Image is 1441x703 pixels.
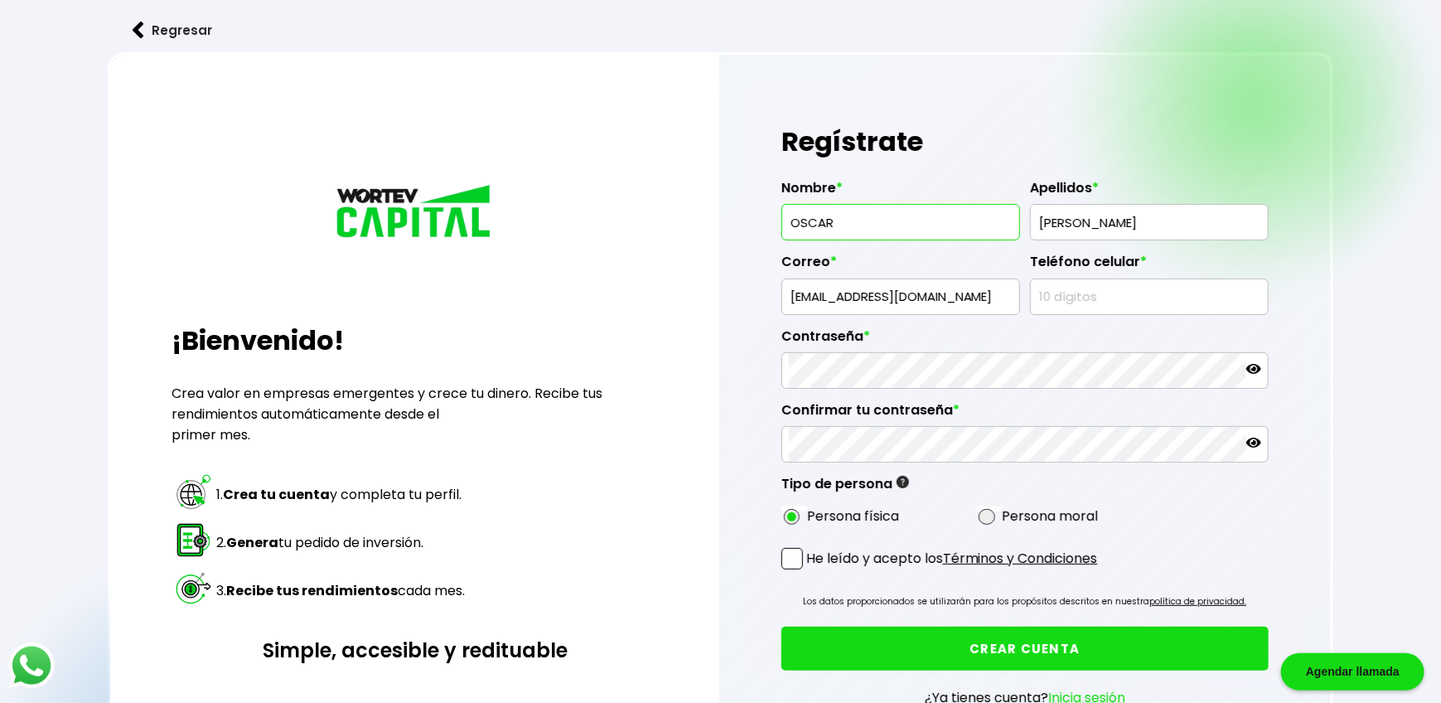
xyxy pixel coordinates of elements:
[332,182,498,244] img: logo_wortev_capital
[806,548,1098,569] p: He leído y acepto los
[174,569,213,608] img: paso 3
[174,473,213,511] img: paso 1
[807,506,899,526] label: Persona física
[226,581,398,600] strong: Recibe tus rendimientos
[172,321,658,361] h2: ¡Bienvenido!
[172,383,658,445] p: Crea valor en empresas emergentes y crece tu dinero. Recibe tus rendimientos automáticamente desd...
[108,8,1332,52] a: flecha izquierdaRegresar
[223,485,330,504] strong: Crea tu cuenta
[781,627,1269,671] button: CREAR CUENTA
[1149,595,1246,608] a: política de privacidad.
[943,549,1098,568] a: Términos y Condiciones
[781,476,909,501] label: Tipo de persona
[781,328,1269,353] label: Contraseña
[781,402,1269,427] label: Confirmar tu contraseña
[789,279,1013,314] input: inversionista@gmail.com
[1037,279,1261,314] input: 10 dígitos
[8,642,55,689] img: logos_whatsapp-icon.242b2217.svg
[172,636,658,665] h3: Simple, accesible y redituable
[781,254,1020,279] label: Correo
[1030,254,1269,279] label: Teléfono celular
[897,476,909,488] img: gfR76cHglkPwleuBLjWdxeZVvX9Wp6JBDmjRYY8JYDQn16A2ICN00zLTgIroGa6qie5tIuWH7V3AapTKqzv+oMZsGfMUqL5JM...
[226,533,278,552] strong: Genera
[174,521,213,560] img: paso 2
[803,594,1246,610] p: Los datos proporcionados se utilizarán para los propósitos descritos en nuestra
[1281,653,1424,691] div: Agendar llamada
[215,520,466,566] td: 2. tu pedido de inversión.
[1030,180,1269,205] label: Apellidos
[781,180,1020,205] label: Nombre
[215,568,466,614] td: 3. cada mes.
[133,22,144,39] img: flecha izquierda
[108,8,237,52] button: Regresar
[781,117,1269,167] h1: Regístrate
[215,472,466,518] td: 1. y completa tu perfil.
[1002,506,1098,526] label: Persona moral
